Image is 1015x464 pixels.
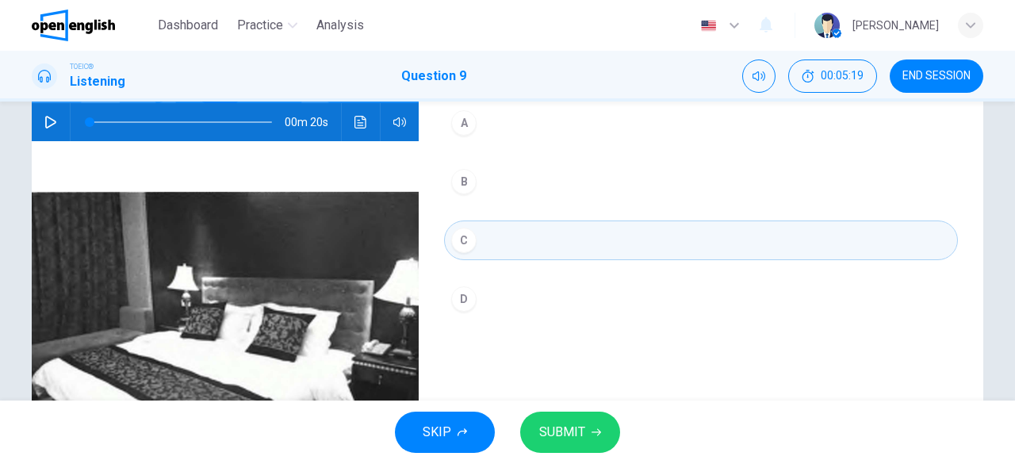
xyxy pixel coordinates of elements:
div: [PERSON_NAME] [852,16,939,35]
div: Mute [742,59,776,93]
button: Click to see the audio transcription [348,103,373,141]
a: OpenEnglish logo [32,10,151,41]
button: C [444,220,958,260]
button: SUBMIT [520,412,620,453]
div: Hide [788,59,877,93]
button: A [444,103,958,143]
button: SKIP [395,412,495,453]
div: B [451,169,477,194]
span: 00m 20s [285,103,341,141]
span: SKIP [423,421,451,443]
button: B [444,162,958,201]
span: 00:05:19 [821,70,864,82]
button: D [444,279,958,319]
button: Analysis [310,11,370,40]
button: Practice [231,11,304,40]
img: Profile picture [814,13,840,38]
div: D [451,286,477,312]
h1: Listening [70,72,125,91]
h1: Question 9 [401,67,466,86]
img: OpenEnglish logo [32,10,115,41]
img: en [699,20,718,32]
span: SUBMIT [539,421,585,443]
span: END SESSION [902,70,971,82]
div: C [451,228,477,253]
span: Analysis [316,16,364,35]
button: 00:05:19 [788,59,877,93]
button: Dashboard [151,11,224,40]
button: END SESSION [890,59,983,93]
span: TOEIC® [70,61,94,72]
span: Dashboard [158,16,218,35]
div: A [451,110,477,136]
span: Practice [237,16,283,35]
